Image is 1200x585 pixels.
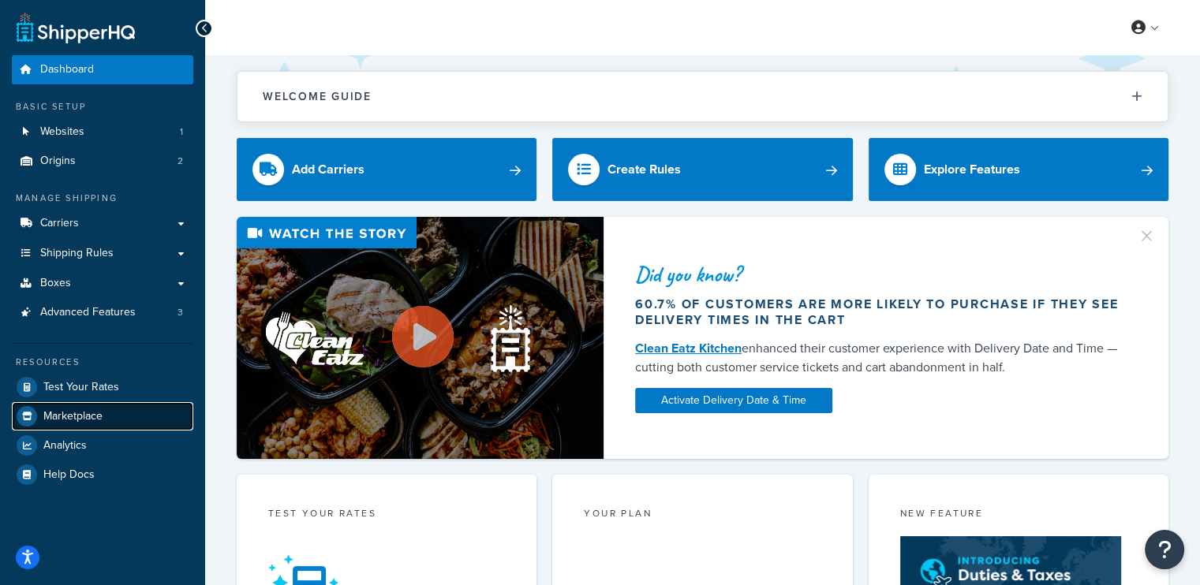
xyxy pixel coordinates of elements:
div: Test your rates [268,506,505,524]
li: Origins [12,147,193,176]
span: Boxes [40,277,71,290]
h2: Welcome Guide [263,91,372,102]
a: Analytics [12,431,193,460]
span: Help Docs [43,468,95,482]
div: New Feature [900,506,1137,524]
span: 3 [178,306,183,319]
a: Origins2 [12,147,193,176]
a: Add Carriers [237,138,536,201]
div: Manage Shipping [12,192,193,205]
a: Marketplace [12,402,193,430]
div: Create Rules [607,158,681,181]
span: Websites [40,125,84,139]
li: Advanced Features [12,298,193,327]
a: Test Your Rates [12,373,193,401]
span: Shipping Rules [40,247,114,260]
button: Open Resource Center [1145,530,1184,569]
span: Carriers [40,217,79,230]
a: Carriers [12,209,193,238]
div: enhanced their customer experience with Delivery Date and Time — cutting both customer service ti... [635,339,1125,377]
span: Analytics [43,439,87,453]
span: Dashboard [40,63,94,76]
a: Clean Eatz Kitchen [635,339,742,357]
span: Test Your Rates [43,381,119,394]
a: Explore Features [869,138,1168,201]
a: Activate Delivery Date & Time [635,388,832,413]
a: Help Docs [12,460,193,489]
span: Marketplace [43,410,103,423]
div: Did you know? [635,263,1125,285]
span: 2 [178,155,183,168]
span: Origins [40,155,76,168]
button: Welcome Guide [237,72,1168,121]
span: 1 [180,125,183,139]
a: Websites1 [12,117,193,147]
div: 60.7% of customers are more likely to purchase if they see delivery times in the cart [635,296,1125,328]
div: Your Plan [584,506,821,524]
div: Explore Features [924,158,1020,181]
a: Advanced Features3 [12,298,193,327]
img: Video thumbnail [237,217,604,459]
a: Dashboard [12,55,193,84]
div: Basic Setup [12,100,193,114]
a: Boxes [12,269,193,298]
div: Add Carriers [292,158,364,181]
div: Resources [12,356,193,369]
a: Shipping Rules [12,239,193,268]
li: Websites [12,117,193,147]
span: Advanced Features [40,306,136,319]
a: Create Rules [552,138,852,201]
